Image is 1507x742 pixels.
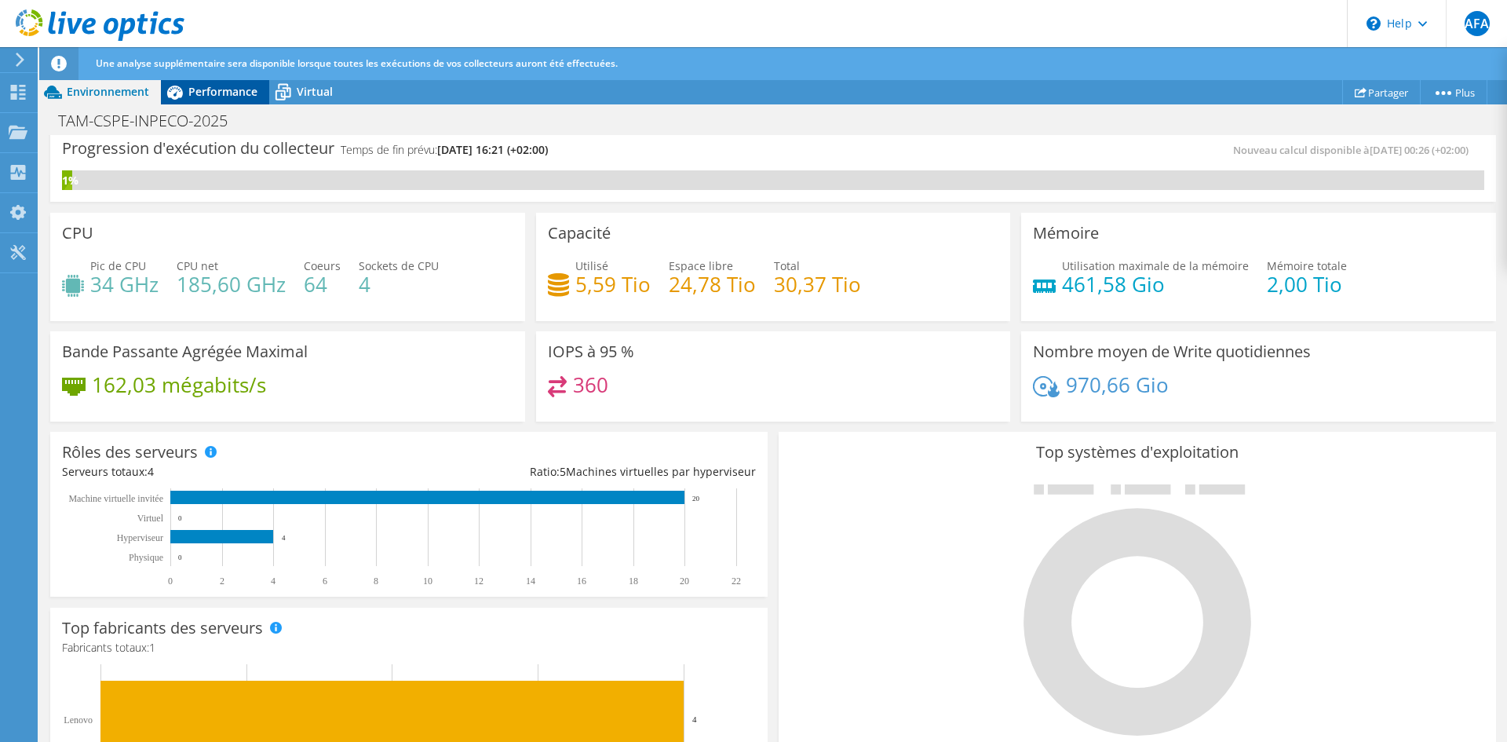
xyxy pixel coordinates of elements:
h4: 4 [359,276,439,293]
text: 20 [680,576,689,587]
span: Virtual [297,84,333,99]
h4: 34 GHz [90,276,159,293]
svg: \n [1367,16,1381,31]
span: Coeurs [304,258,341,273]
h3: Bande Passante Agrégée Maximal [62,343,308,360]
h3: Capacité [548,225,611,242]
span: Environnement [67,84,149,99]
tspan: Machine virtuelle invitée [68,493,163,504]
a: Partager [1342,80,1421,104]
text: 2 [220,576,224,587]
h1: TAM-CSPE-INPECO-2025 [51,112,252,130]
span: Une analyse supplémentaire sera disponible lorsque toutes les exécutions de vos collecteurs auron... [96,57,618,70]
span: CPU net [177,258,218,273]
h4: 185,60 GHz [177,276,286,293]
h3: Rôles des serveurs [62,444,198,461]
h4: 970,66 Gio [1066,376,1169,393]
h4: 64 [304,276,341,293]
text: 12 [474,576,483,587]
text: Physique [129,552,163,563]
h4: Fabricants totaux: [62,639,756,656]
a: Plus [1420,80,1487,104]
span: Performance [188,84,257,99]
text: 10 [423,576,432,587]
h4: 24,78 Tio [669,276,756,293]
h4: 162,03 mégabits/s [92,376,266,393]
text: 18 [629,576,638,587]
div: 1% [62,172,72,189]
text: 16 [577,576,586,587]
text: 6 [323,576,327,587]
span: Nouveau calcul disponible à [1233,143,1476,157]
h4: 360 [573,376,608,393]
span: Sockets de CPU [359,258,439,273]
span: AFA [1465,11,1490,36]
div: Ratio: Machines virtuelles par hyperviseur [409,463,756,481]
span: [DATE] 00:26 (+02:00) [1370,143,1469,157]
h3: CPU [62,225,93,242]
h3: Mémoire [1033,225,1099,242]
text: 4 [692,715,697,724]
h3: Top fabricants des serveurs [62,620,263,637]
text: 14 [526,576,535,587]
text: 0 [168,576,173,587]
span: Espace libre [669,258,733,273]
h4: 461,58 Gio [1062,276,1249,293]
text: 22 [732,576,741,587]
span: 1 [149,640,155,655]
h4: 5,59 Tio [575,276,651,293]
span: 4 [148,464,154,479]
text: 8 [374,576,378,587]
text: Hyperviseur [117,532,163,543]
text: 4 [271,576,275,587]
text: Virtuel [137,513,164,524]
h4: 2,00 Tio [1267,276,1347,293]
text: 0 [178,514,182,522]
span: [DATE] 16:21 (+02:00) [437,142,548,157]
span: 5 [560,464,566,479]
text: 0 [178,554,182,561]
text: 20 [692,495,700,503]
span: Utilisé [575,258,608,273]
h3: Top systèmes d'exploitation [790,444,1484,461]
div: Serveurs totaux: [62,463,409,481]
span: Total [774,258,800,273]
h3: IOPS à 95 % [548,343,634,360]
h3: Nombre moyen de Write quotidiennes [1033,343,1311,360]
span: Utilisation maximale de la mémoire [1062,258,1249,273]
text: Lenovo [64,715,93,726]
text: 4 [282,534,286,542]
h4: Temps de fin prévu: [341,141,548,159]
h4: 30,37 Tio [774,276,861,293]
span: Pic de CPU [90,258,146,273]
span: Mémoire totale [1267,258,1347,273]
